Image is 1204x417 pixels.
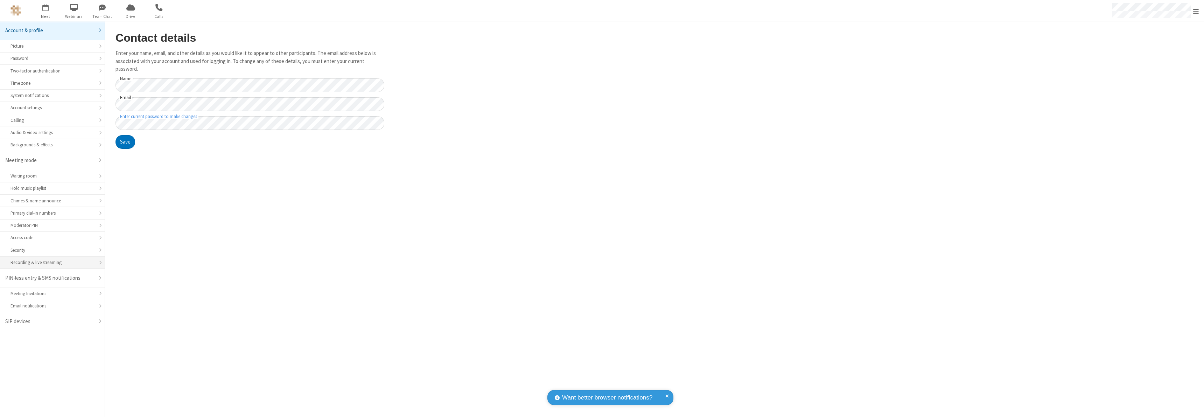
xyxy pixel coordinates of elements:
div: Recording & live streaming [10,259,94,266]
input: Name [115,78,384,92]
div: Primary dial-in numbers [10,210,94,216]
p: Enter your name, email, and other details as you would like it to appear to other participants. T... [115,49,384,73]
div: Backgrounds & effects [10,141,94,148]
input: Email [115,97,384,111]
div: Account settings [10,104,94,111]
div: System notifications [10,92,94,99]
div: Hold music playlist [10,185,94,192]
img: QA Selenium DO NOT DELETE OR CHANGE [10,5,21,16]
iframe: Chat [1186,399,1199,412]
div: Security [10,247,94,253]
span: Want better browser notifications? [562,393,652,402]
div: Audio & video settings [10,129,94,136]
span: Webinars [61,13,87,20]
div: Access code [10,234,94,241]
div: PIN-less entry & SMS notifications [5,274,94,282]
div: Calling [10,117,94,124]
div: Email notifications [10,303,94,309]
div: Chimes & name announce [10,197,94,204]
div: Waiting room [10,173,94,179]
span: Drive [118,13,144,20]
div: Moderator PIN [10,222,94,229]
h2: Contact details [115,32,384,44]
div: Password [10,55,94,62]
div: SIP devices [5,318,94,326]
div: Meeting Invitations [10,290,94,297]
div: Time zone [10,80,94,86]
span: Calls [146,13,172,20]
input: Enter current password to make changes [115,116,384,130]
button: Save [115,135,135,149]
div: Two-factor authentication [10,68,94,74]
div: Picture [10,43,94,49]
div: Meeting mode [5,157,94,165]
span: Team Chat [89,13,115,20]
div: Account & profile [5,27,94,35]
span: Meet [33,13,59,20]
